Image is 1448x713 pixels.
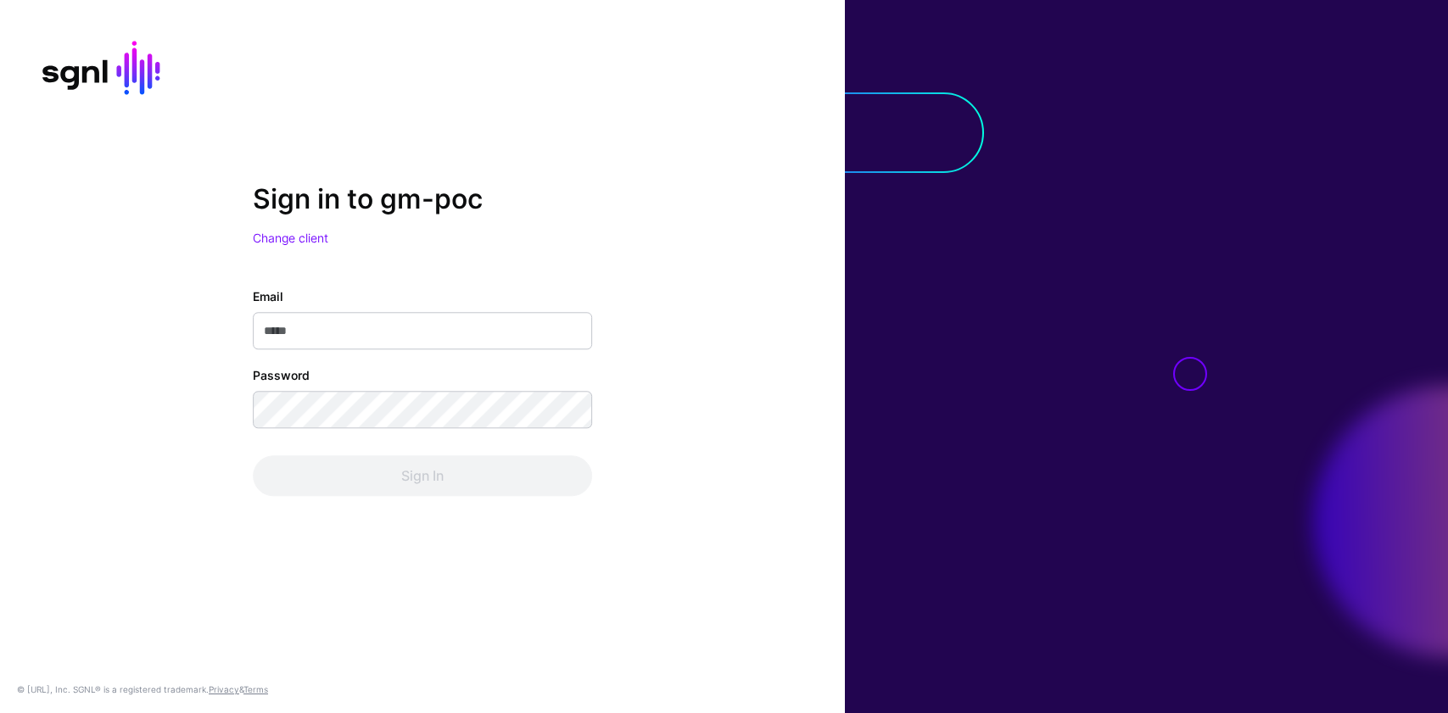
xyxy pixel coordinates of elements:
a: Change client [253,231,328,245]
a: Privacy [209,684,239,694]
div: © [URL], Inc. SGNL® is a registered trademark. & [17,682,268,696]
label: Email [253,287,283,305]
label: Password [253,366,310,384]
h2: Sign in to gm-poc [253,183,592,215]
a: Terms [243,684,268,694]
